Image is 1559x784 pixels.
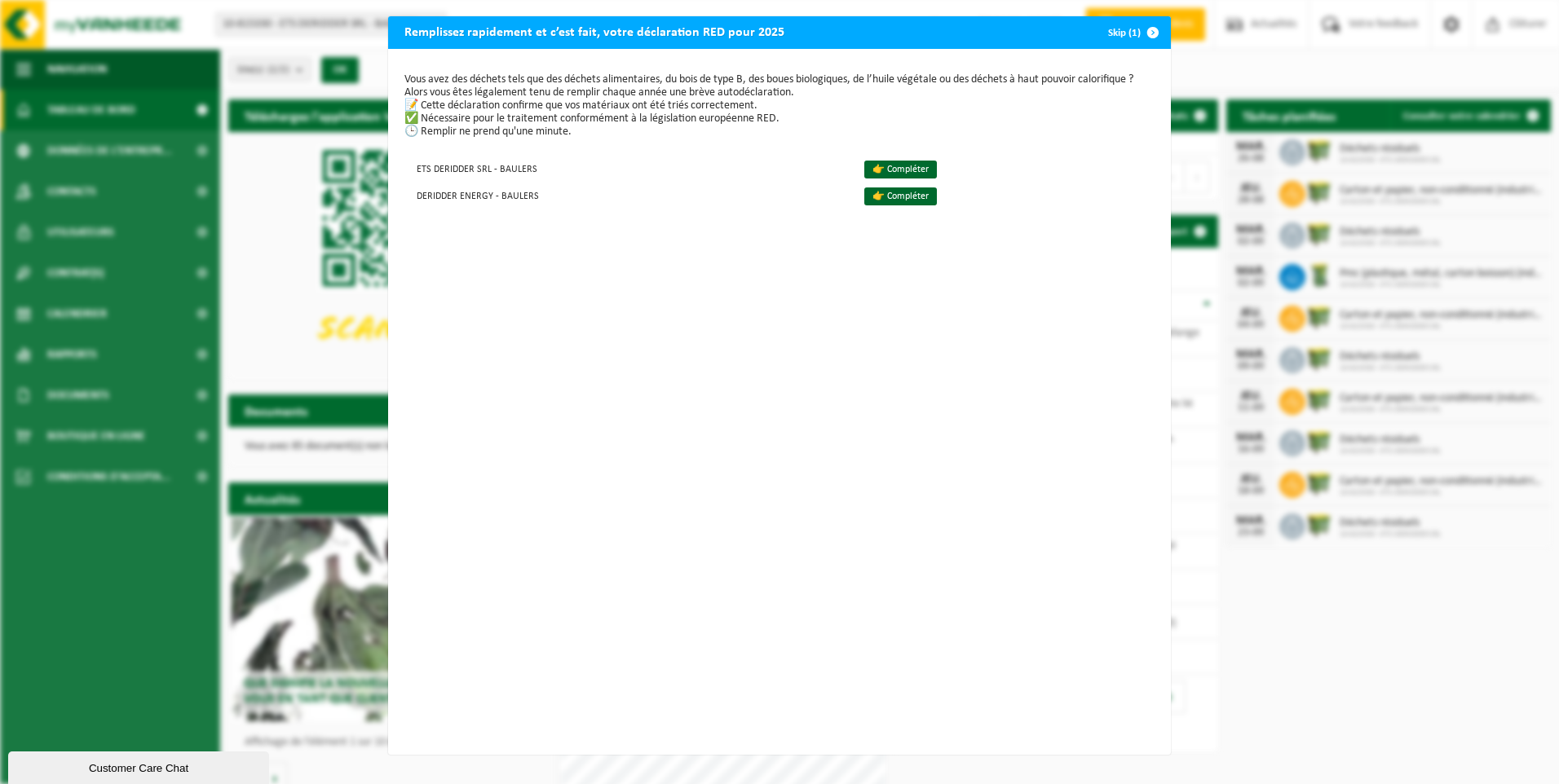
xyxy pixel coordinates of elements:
p: Vous avez des déchets tels que des déchets alimentaires, du bois de type B, des boues biologiques... [404,73,1155,139]
td: DERIDDER ENERGY - BAULERS [404,182,850,209]
iframe: chat widget [8,748,272,784]
td: ETS DERIDDER SRL - BAULERS [404,155,850,182]
h2: Remplissez rapidement et c’est fait, votre déclaration RED pour 2025 [388,16,801,47]
button: Skip (1) [1095,16,1169,49]
a: 👉 Compléter [864,187,937,205]
a: 👉 Compléter [864,161,937,178]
